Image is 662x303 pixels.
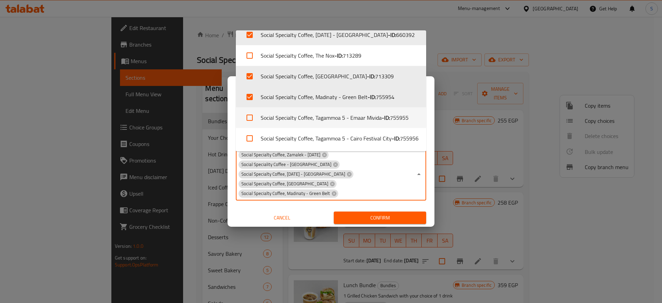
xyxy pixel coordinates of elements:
button: Cancel [236,212,328,224]
button: Confirm [334,212,426,224]
span: 755954 [376,93,394,101]
div: Social Speciality Coffee - [GEOGRAPHIC_DATA] [239,160,340,169]
span: Social Specialty Coffee, [GEOGRAPHIC_DATA] [239,180,331,187]
span: Social Specialty Coffee, Madinaty - Green Belt [239,190,333,197]
span: Confirm [339,214,421,222]
span: Social Specialty Coffee, Zamalek - [DATE] [239,151,323,158]
div: Social Specialty Coffee, [DATE] - [GEOGRAPHIC_DATA] [239,170,353,178]
button: Close [414,169,424,179]
b: - ID: [334,51,343,60]
li: Social Specialty Coffee, [GEOGRAPHIC_DATA] [236,66,426,87]
span: 755956 [400,134,419,143]
span: Cancel [239,214,325,222]
li: Social Specialty Coffee, Madinaty - Green Belt [236,87,426,107]
li: Social Specialty Coffee, The Nox [236,45,426,66]
li: Social Specialty Coffee, Tagammoa 5 - Emaar Mivida [236,107,426,128]
div: Social Specialty Coffee, Madinaty - Green Belt [239,189,338,198]
b: - ID: [368,93,376,101]
li: Social Specialty Coffee, Tagammoa 5 - Cairo Festival City [236,128,426,149]
span: 755955 [390,114,409,122]
span: 713289 [343,51,361,60]
span: Social Specialty Coffee, [DATE] - [GEOGRAPHIC_DATA] [239,171,348,177]
span: Social Speciality Coffee - [GEOGRAPHIC_DATA] [239,161,334,168]
span: 660392 [396,31,415,39]
li: Social Specialty Coffee, [DATE] - [GEOGRAPHIC_DATA] [236,25,426,45]
b: - ID: [388,31,396,39]
b: - ID: [367,72,375,80]
b: - ID: [382,114,390,122]
div: Social Specialty Coffee, [GEOGRAPHIC_DATA] [239,180,337,188]
div: Social Specialty Coffee, Zamalek - [DATE] [239,151,329,159]
b: - ID: [392,134,400,143]
span: 713309 [375,72,394,80]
